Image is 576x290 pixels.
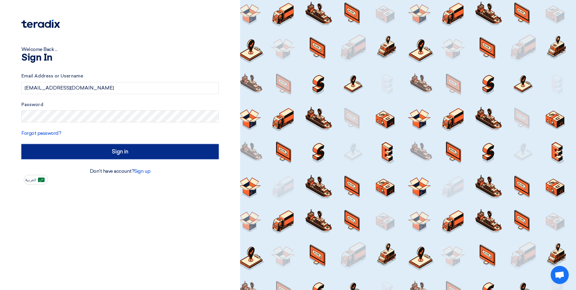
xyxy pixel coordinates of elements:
[24,175,48,184] button: العربية
[21,101,219,108] label: Password
[21,53,219,63] h1: Sign In
[21,73,219,80] label: Email Address or Username
[21,168,219,175] div: Don't have account?
[25,178,36,182] span: العربية
[134,168,150,174] a: Sign up
[21,46,219,53] div: Welcome Back ...
[38,178,45,182] img: ar-AR.png
[551,266,569,284] div: Open chat
[21,20,60,28] img: Teradix logo
[21,130,61,136] a: Forgot password?
[21,144,219,159] input: Sign in
[21,82,219,94] input: Enter your business email or username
